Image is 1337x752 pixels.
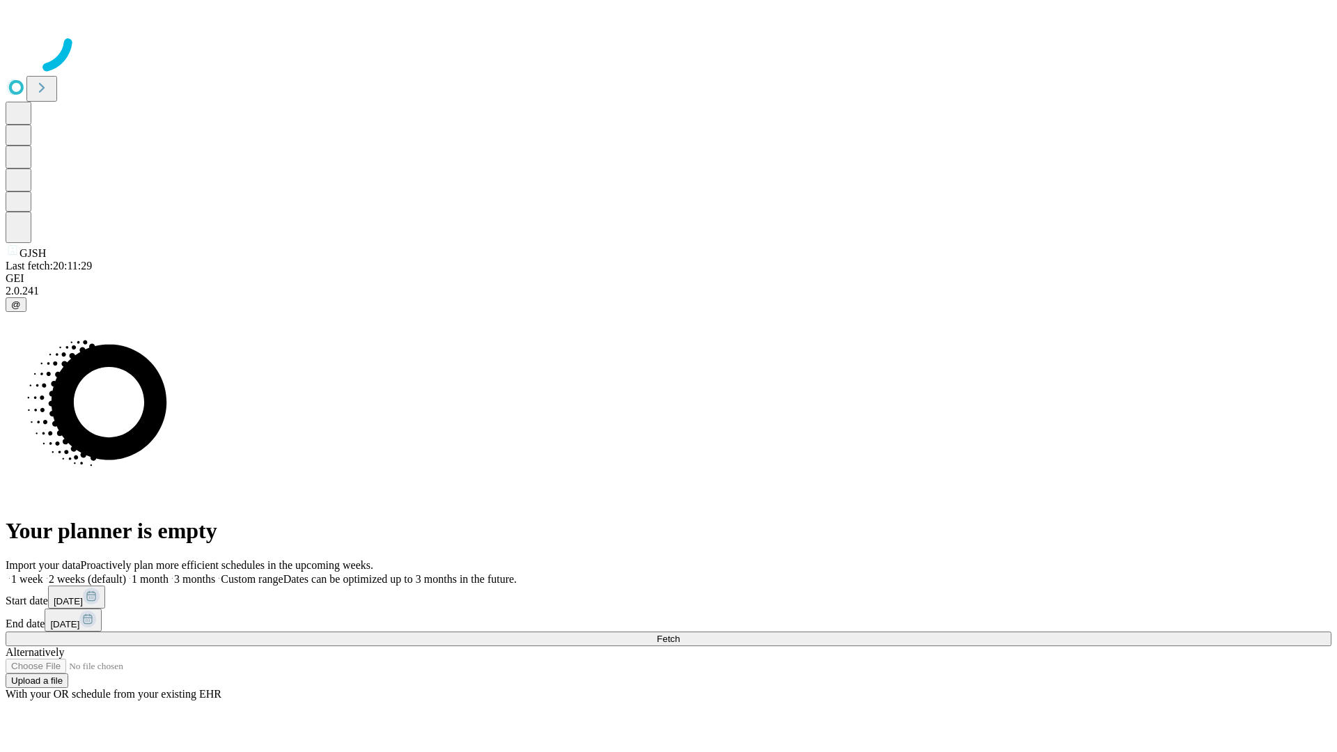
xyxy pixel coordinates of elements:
[6,646,64,658] span: Alternatively
[81,559,373,571] span: Proactively plan more efficient schedules in the upcoming weeks.
[11,299,21,310] span: @
[6,285,1331,297] div: 2.0.241
[657,634,680,644] span: Fetch
[6,586,1331,609] div: Start date
[54,596,83,606] span: [DATE]
[45,609,102,632] button: [DATE]
[174,573,215,585] span: 3 months
[6,297,26,312] button: @
[49,573,126,585] span: 2 weeks (default)
[221,573,283,585] span: Custom range
[132,573,169,585] span: 1 month
[283,573,517,585] span: Dates can be optimized up to 3 months in the future.
[6,673,68,688] button: Upload a file
[19,247,46,259] span: GJSH
[6,260,92,272] span: Last fetch: 20:11:29
[6,609,1331,632] div: End date
[48,586,105,609] button: [DATE]
[50,619,79,629] span: [DATE]
[6,272,1331,285] div: GEI
[6,518,1331,544] h1: Your planner is empty
[6,632,1331,646] button: Fetch
[11,573,43,585] span: 1 week
[6,559,81,571] span: Import your data
[6,688,221,700] span: With your OR schedule from your existing EHR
